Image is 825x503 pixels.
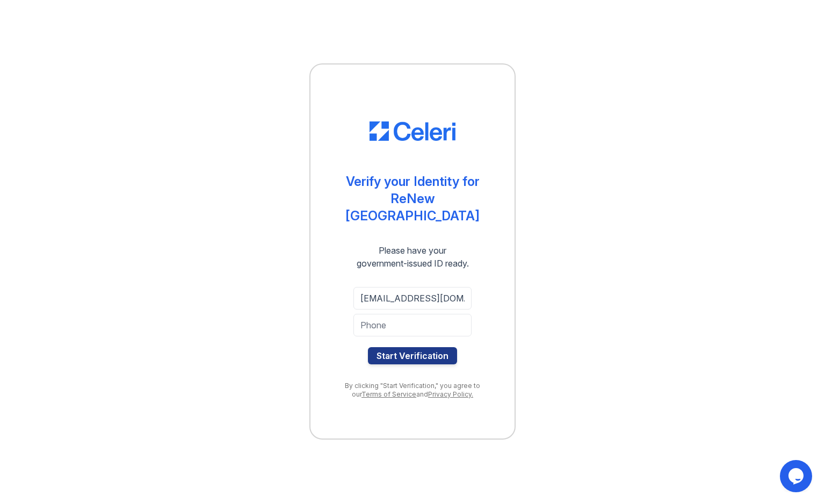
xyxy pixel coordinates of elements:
[332,173,493,225] div: Verify your Identity for ReNew [GEOGRAPHIC_DATA]
[353,287,472,310] input: Email
[368,347,457,364] button: Start Verification
[361,390,416,398] a: Terms of Service
[353,314,472,336] input: Phone
[780,460,814,492] iframe: chat widget
[332,382,493,399] div: By clicking "Start Verification," you agree to our and
[428,390,473,398] a: Privacy Policy.
[370,121,455,141] img: CE_Logo_Blue-a8612792a0a2168367f1c8372b55b34899dd931a85d93a1a3d3e32e68fde9ad4.png
[337,244,488,270] div: Please have your government-issued ID ready.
